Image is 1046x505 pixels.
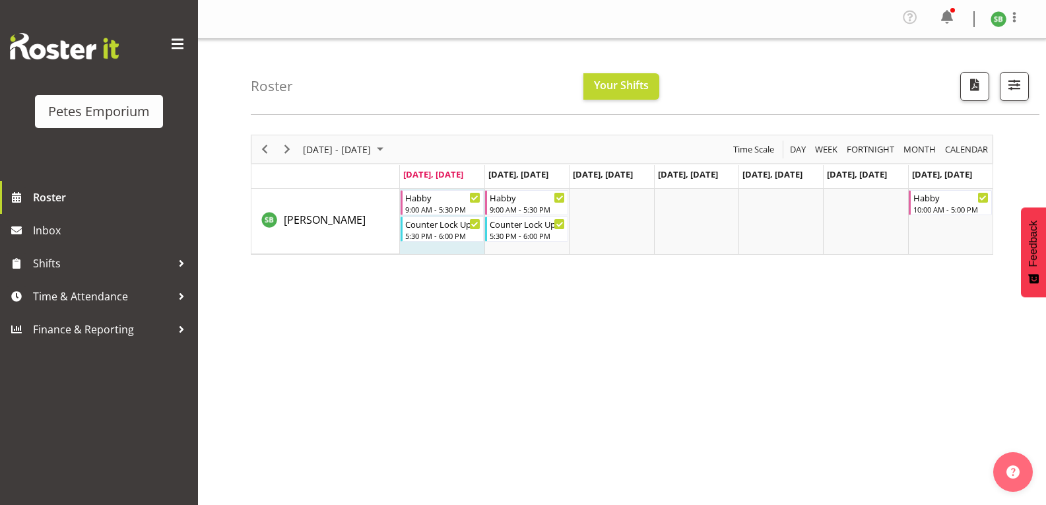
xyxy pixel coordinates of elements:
[284,213,366,227] span: [PERSON_NAME]
[742,168,802,180] span: [DATE], [DATE]
[960,72,989,101] button: Download a PDF of the roster according to the set date range.
[33,286,172,306] span: Time & Attendance
[909,190,992,215] div: Stephanie Burdan"s event - Habby Begin From Sunday, September 14, 2025 at 10:00:00 AM GMT+12:00 E...
[405,230,480,241] div: 5:30 PM - 6:00 PM
[33,220,191,240] span: Inbox
[845,141,897,158] button: Fortnight
[276,135,298,163] div: Next
[251,189,400,254] td: Stephanie Burdan resource
[405,217,480,230] div: Counter Lock Up
[658,168,718,180] span: [DATE], [DATE]
[1021,207,1046,297] button: Feedback - Show survey
[33,320,172,339] span: Finance & Reporting
[278,141,296,158] button: Next
[403,168,463,180] span: [DATE], [DATE]
[845,141,896,158] span: Fortnight
[902,141,937,158] span: Month
[400,189,993,254] table: Timeline Week of September 8, 2025
[813,141,840,158] button: Timeline Week
[1000,72,1029,101] button: Filter Shifts
[284,212,366,228] a: [PERSON_NAME]
[991,11,1006,27] img: stephanie-burden9828.jpg
[301,141,389,158] button: September 08 - 14, 2025
[405,204,480,215] div: 9:00 AM - 5:30 PM
[594,78,649,92] span: Your Shifts
[485,217,568,242] div: Stephanie Burdan"s event - Counter Lock Up Begin From Tuesday, September 9, 2025 at 5:30:00 PM GM...
[251,79,293,94] h4: Roster
[401,190,484,215] div: Stephanie Burdan"s event - Habby Begin From Monday, September 8, 2025 at 9:00:00 AM GMT+12:00 End...
[788,141,808,158] button: Timeline Day
[827,168,887,180] span: [DATE], [DATE]
[33,253,172,273] span: Shifts
[912,168,972,180] span: [DATE], [DATE]
[485,190,568,215] div: Stephanie Burdan"s event - Habby Begin From Tuesday, September 9, 2025 at 9:00:00 AM GMT+12:00 En...
[401,217,484,242] div: Stephanie Burdan"s event - Counter Lock Up Begin From Monday, September 8, 2025 at 5:30:00 PM GMT...
[732,141,775,158] span: Time Scale
[913,204,989,215] div: 10:00 AM - 5:00 PM
[33,187,191,207] span: Roster
[48,102,150,121] div: Petes Emporium
[251,135,993,255] div: Timeline Week of September 8, 2025
[814,141,839,158] span: Week
[789,141,807,158] span: Day
[253,135,276,163] div: Previous
[488,168,548,180] span: [DATE], [DATE]
[901,141,938,158] button: Timeline Month
[302,141,372,158] span: [DATE] - [DATE]
[943,141,991,158] button: Month
[731,141,777,158] button: Time Scale
[256,141,274,158] button: Previous
[573,168,633,180] span: [DATE], [DATE]
[405,191,480,204] div: Habby
[490,217,565,230] div: Counter Lock Up
[490,204,565,215] div: 9:00 AM - 5:30 PM
[490,191,565,204] div: Habby
[490,230,565,241] div: 5:30 PM - 6:00 PM
[913,191,989,204] div: Habby
[583,73,659,100] button: Your Shifts
[944,141,989,158] span: calendar
[1006,465,1020,479] img: help-xxl-2.png
[1028,220,1039,267] span: Feedback
[10,33,119,59] img: Rosterit website logo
